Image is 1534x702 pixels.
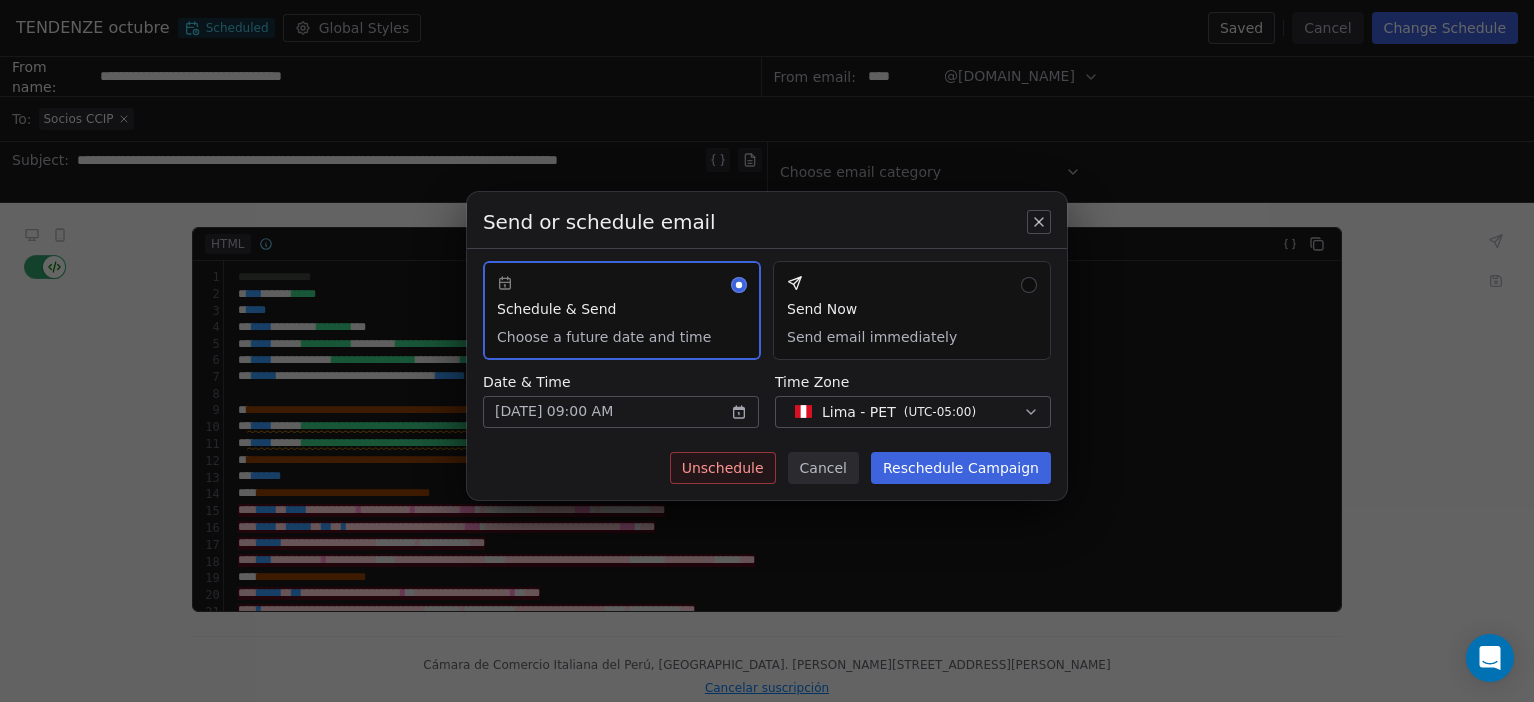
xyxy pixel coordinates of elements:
[483,208,716,236] span: Send or schedule email
[775,372,1051,392] span: Time Zone
[483,396,759,428] button: [DATE] 09:00 AM
[670,452,776,484] button: Unschedule
[788,452,859,484] button: Cancel
[775,396,1051,428] button: Lima - PET(UTC-05:00)
[871,452,1051,484] button: Reschedule Campaign
[822,402,896,422] span: Lima - PET
[495,401,613,422] span: [DATE] 09:00 AM
[483,372,759,392] span: Date & Time
[904,403,976,421] span: ( UTC-05:00 )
